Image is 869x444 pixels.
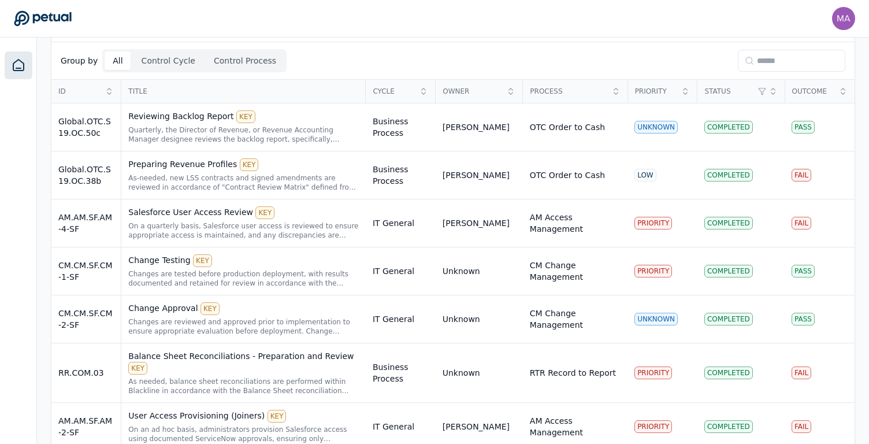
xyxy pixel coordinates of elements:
div: Global.OTC.S19.OC.38b [58,164,114,187]
div: Change Approval [128,302,359,315]
div: PRIORITY [634,420,672,433]
div: Change Testing [128,254,359,267]
div: AM.AM.SF.AM-4-SF [58,212,114,235]
p: Group by [61,55,98,66]
div: OTC Order to Cash [530,121,605,133]
div: RR.COM.03 [58,367,114,379]
div: AM Access Management [530,212,621,235]
div: CM Change Management [530,308,621,331]
div: Unknown [443,313,480,325]
div: Fail [792,217,811,230]
div: Reviewing Backlog Report [128,110,359,123]
button: Control Process [206,51,284,70]
a: Dashboard [5,51,32,79]
div: KEY [128,362,147,375]
div: CM.CM.SF.CM-1-SF [58,260,114,283]
span: ID [58,87,101,96]
div: On a quarterly basis, Salesforce user access is reviewed to ensure appropriate access is maintain... [128,221,359,240]
a: Go to Dashboard [14,10,72,27]
div: KEY [268,410,287,423]
div: User Access Provisioning (Joiners) [128,410,359,423]
span: Outcome [792,87,835,96]
span: Title [128,87,358,96]
td: IT General [366,247,436,295]
div: [PERSON_NAME] [443,121,510,133]
button: All [105,51,131,70]
div: [PERSON_NAME] [443,217,510,229]
div: Preparing Revenue Profiles [128,158,359,171]
div: KEY [255,206,274,219]
div: Pass [792,121,815,134]
div: PRIORITY [634,217,672,230]
div: LOW [634,169,656,182]
div: Completed [704,121,753,134]
div: Completed [704,265,753,277]
div: Changes are tested before production deployment, with results documented and retained for review ... [128,269,359,288]
img: manali.agarwal@arm.com [832,7,855,30]
div: RTR Record to Report [530,367,616,379]
td: Business Process [366,343,436,403]
div: CM.CM.SF.CM-2-SF [58,308,114,331]
div: Completed [704,169,753,182]
td: Business Process [366,151,436,199]
div: Salesforce User Access Review [128,206,359,219]
div: UNKNOWN [634,121,678,134]
div: PRIORITY [634,367,672,379]
td: IT General [366,295,436,343]
div: AM Access Management [530,415,621,438]
div: KEY [200,302,220,315]
div: Unknown [443,367,480,379]
span: Status [704,87,754,96]
div: UNKNOWN [634,313,678,325]
div: Completed [704,367,753,379]
div: OTC Order to Cash [530,169,605,181]
div: Completed [704,217,753,230]
div: Fail [792,420,811,433]
div: On an ad hoc basis, administrators provision Salesforce access using documented ServiceNow approv... [128,425,359,443]
div: Fail [792,169,811,182]
button: Control Cycle [133,51,203,70]
div: Changes are reviewed and approved prior to implementation to ensure appropriate evaluation before... [128,317,359,336]
span: Cycle [373,87,415,96]
div: Quarterly, the Director of Revenue, or Revenue Accounting Manager designee reviews the backlog re... [128,125,359,144]
td: Business Process [366,103,436,151]
div: Pass [792,313,815,325]
td: IT General [366,199,436,247]
div: [PERSON_NAME] [443,421,510,432]
div: PRIORITY [634,265,672,277]
div: AM.AM.SF.AM-2-SF [58,415,114,438]
div: Global.OTC.S19.OC.50c [58,116,114,139]
div: [PERSON_NAME] [443,169,510,181]
div: Unknown [443,265,480,277]
span: Priority [635,87,678,96]
div: As needed, balance sheet reconciliations are performed within Blackline in accordance with the Ba... [128,377,359,395]
div: Completed [704,420,753,433]
div: Pass [792,265,815,277]
div: As-needed, new LSS contracts and signed amendments are reviewed in accordance of "Contract Review... [128,173,359,192]
div: Completed [704,313,753,325]
div: Balance Sheet Reconciliations - Preparation and Review [128,350,359,375]
div: KEY [193,254,212,267]
div: CM Change Management [530,260,621,283]
div: Fail [792,367,811,379]
div: KEY [240,158,259,171]
span: Process [530,87,607,96]
span: Owner [443,87,503,96]
div: KEY [236,110,255,123]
